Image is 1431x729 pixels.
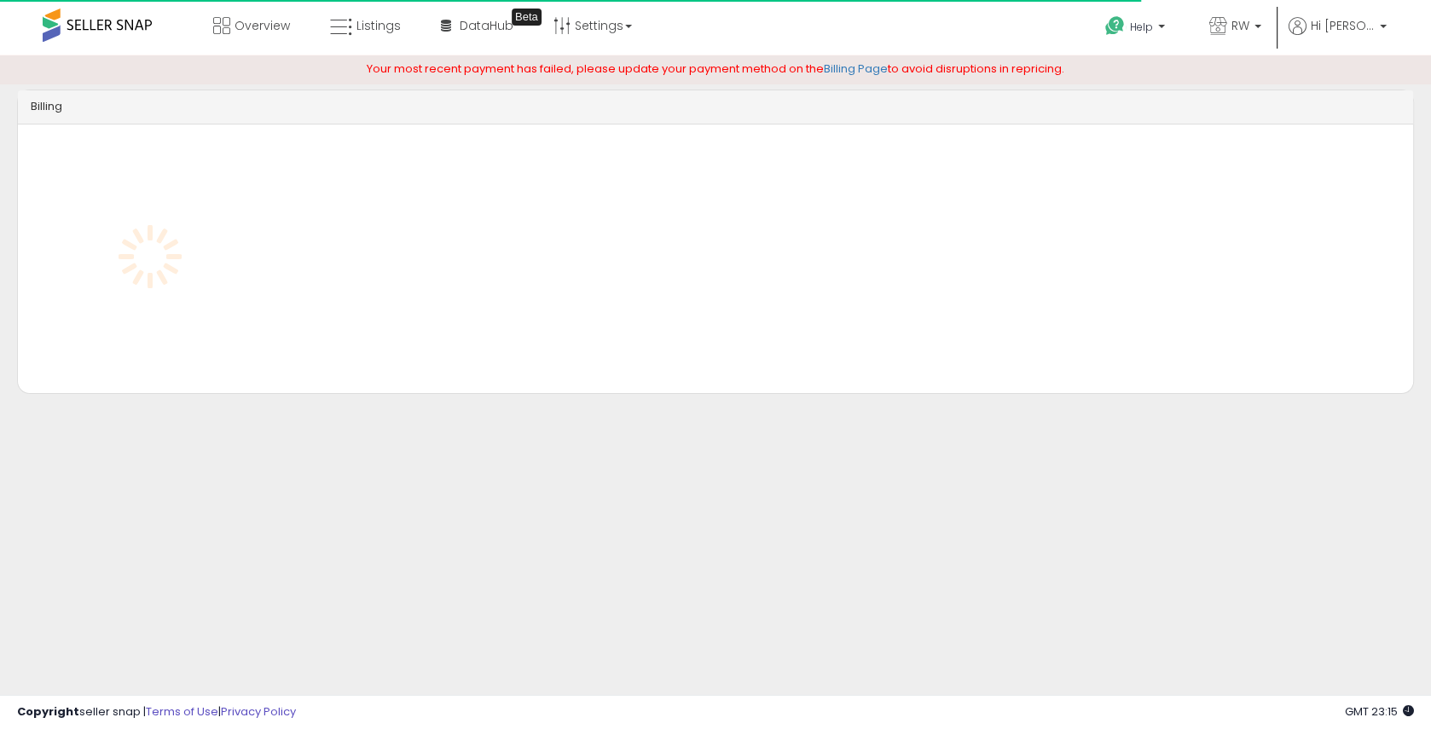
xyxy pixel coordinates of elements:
a: Billing Page [824,61,888,77]
span: Help [1130,20,1153,34]
div: Billing [18,90,1413,124]
i: Get Help [1104,15,1126,37]
a: Privacy Policy [221,703,296,720]
span: Listings [356,17,401,34]
a: Hi [PERSON_NAME] [1289,17,1387,55]
span: Your most recent payment has failed, please update your payment method on the to avoid disruption... [367,61,1064,77]
div: seller snap | | [17,704,296,720]
div: Tooltip anchor [512,9,542,26]
span: 2025-10-15 23:15 GMT [1345,703,1414,720]
a: Help [1092,3,1182,55]
span: RW [1231,17,1249,34]
span: DataHub [460,17,513,34]
a: Terms of Use [146,703,218,720]
span: Hi [PERSON_NAME] [1311,17,1375,34]
strong: Copyright [17,703,79,720]
span: Overview [235,17,290,34]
